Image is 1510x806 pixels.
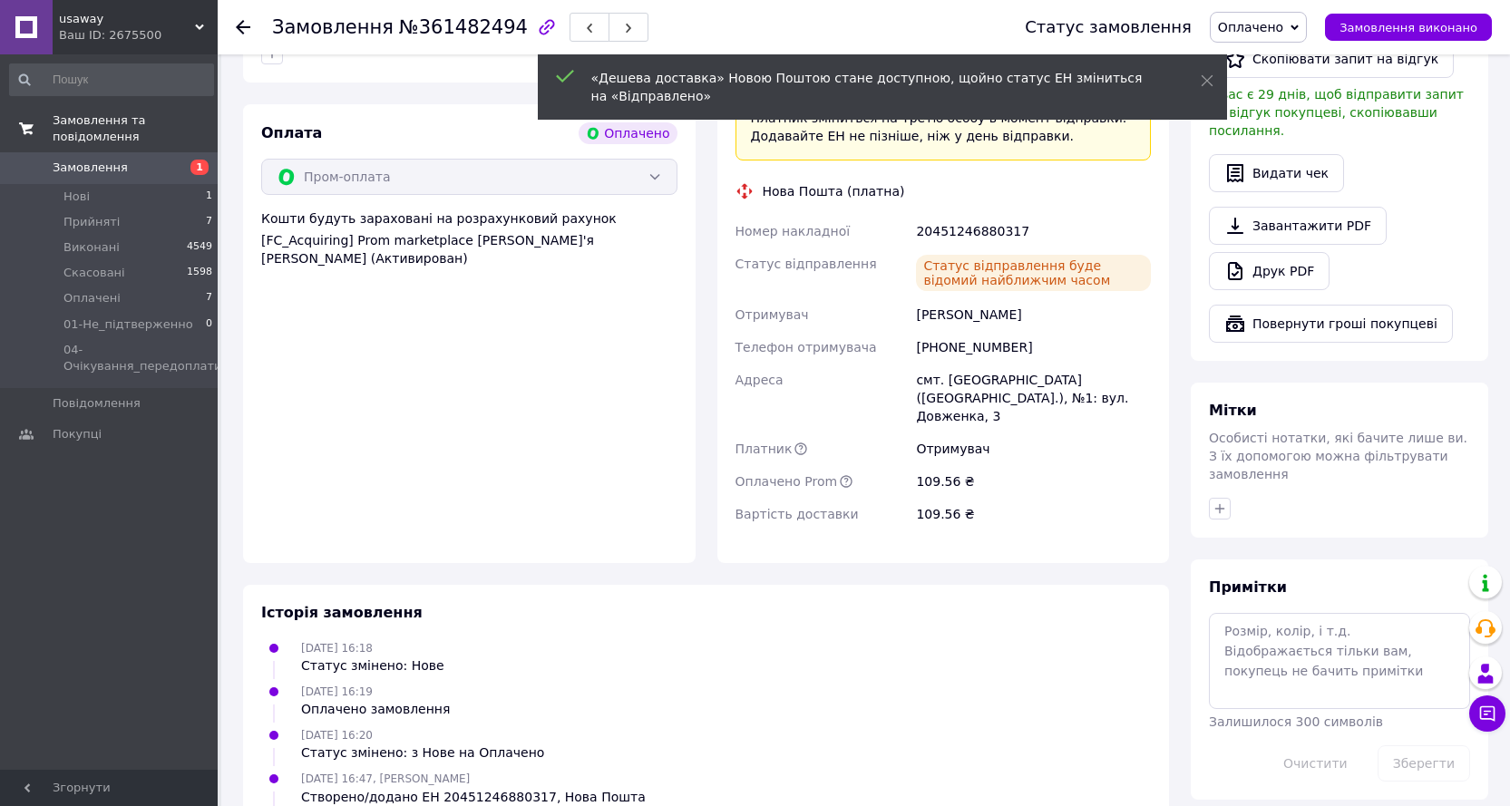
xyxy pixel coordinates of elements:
div: Отримувач [912,432,1154,465]
span: Скасовані [63,265,125,281]
span: [DATE] 16:20 [301,729,373,742]
span: Оплачено [1218,20,1283,34]
span: Отримувач [736,307,809,322]
span: 0 [206,316,212,333]
span: Особисті нотатки, які бачите лише ви. З їх допомогою можна фільтрувати замовлення [1209,431,1467,481]
div: 20451246880317 [912,215,1154,248]
span: Примітки [1209,578,1287,596]
span: 1 [206,189,212,205]
span: Замовлення та повідомлення [53,112,218,145]
span: Замовлення виконано [1340,21,1477,34]
button: Чат з покупцем [1469,695,1505,732]
div: [PHONE_NUMBER] [912,331,1154,364]
button: Замовлення виконано [1325,14,1492,41]
div: Нова Пошта (платна) [758,182,910,200]
div: Ваш ID: 2675500 [59,27,218,44]
span: [DATE] 16:19 [301,685,373,698]
span: [DATE] 16:18 [301,642,373,655]
span: Мітки [1209,402,1257,419]
span: [DATE] 16:47, [PERSON_NAME] [301,772,470,785]
button: Повернути гроші покупцеві [1209,305,1453,343]
div: Статус відправлення буде відомий найближчим часом [916,255,1151,291]
div: Статус змінено: з Нове на Оплачено [301,743,544,762]
span: 7 [206,214,212,230]
div: Статус замовлення [1025,18,1192,36]
input: Пошук [9,63,214,96]
span: Оплачені [63,290,121,306]
div: 109.56 ₴ [912,465,1154,498]
span: 1598 [187,265,212,281]
span: Оплата [261,124,322,141]
span: Покупці [53,426,102,442]
span: Оплачено Prom [736,474,838,489]
span: Історія замовлення [261,604,423,621]
button: Видати чек [1209,154,1344,192]
span: Виконані [63,239,120,256]
span: Повідомлення [53,395,141,412]
span: Замовлення [272,16,394,38]
span: Залишилося 300 символів [1209,714,1383,729]
div: «Дешева доставка» Новою Поштою стане доступною, щойно статус ЕН зміниться на «Відправлено» [591,69,1155,105]
button: Скопіювати запит на відгук [1209,40,1454,78]
span: 4549 [187,239,212,256]
div: Створено/додано ЕН 20451246880317, Нова Пошта [301,788,646,806]
div: 109.56 ₴ [912,498,1154,530]
div: [FC_Acquiring] Prom marketplace [PERSON_NAME]'я [PERSON_NAME] (Активирован) [261,231,677,267]
span: Адреса [736,373,784,387]
span: 04-Очікування_передоплати [63,342,222,374]
div: Оплачено [579,122,677,144]
span: Нові [63,189,90,205]
span: Телефон отримувача [736,340,877,354]
span: 1 [190,160,209,175]
span: 01-Не_підтверженно [63,316,193,333]
span: Платник [736,442,793,456]
div: Платник зміниться на Третю особу в момент відправки. Додавайте ЕН не пізніше, ніж у день відправки. [751,109,1136,145]
span: №361482494 [399,16,528,38]
span: 7 [206,290,212,306]
div: Кошти будуть зараховані на розрахунковий рахунок [261,209,677,267]
a: Завантажити PDF [1209,207,1387,245]
span: Статус відправлення [736,257,877,271]
div: Статус змінено: Нове [301,656,444,675]
span: Номер накладної [736,224,851,238]
span: Прийняті [63,214,120,230]
span: У вас є 29 днів, щоб відправити запит на відгук покупцеві, скопіювавши посилання. [1209,87,1464,138]
div: Оплачено замовлення [301,700,450,718]
div: Повернутися назад [236,18,250,36]
a: Друк PDF [1209,252,1330,290]
span: Вартість доставки [736,507,859,521]
span: usaway [59,11,195,27]
div: смт. [GEOGRAPHIC_DATA] ([GEOGRAPHIC_DATA].), №1: вул. Довженка, 3 [912,364,1154,432]
span: Замовлення [53,160,128,176]
div: [PERSON_NAME] [912,298,1154,331]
